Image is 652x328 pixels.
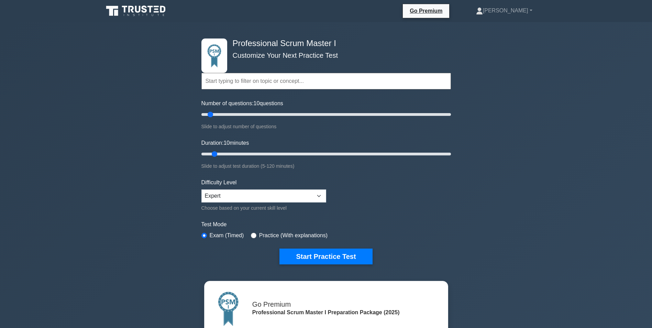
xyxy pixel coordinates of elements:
div: Slide to adjust number of questions [201,122,451,131]
label: Exam (Timed) [210,231,244,240]
input: Start typing to filter on topic or concept... [201,73,451,89]
span: 10 [254,100,260,106]
h4: Professional Scrum Master I [230,39,417,48]
div: Slide to adjust test duration (5-120 minutes) [201,162,451,170]
a: [PERSON_NAME] [460,4,549,18]
a: Go Premium [406,7,446,15]
label: Number of questions: questions [201,99,283,108]
label: Difficulty Level [201,178,237,187]
label: Practice (With explanations) [259,231,328,240]
div: Choose based on your current skill level [201,204,326,212]
label: Test Mode [201,220,451,229]
button: Start Practice Test [279,249,372,264]
span: 10 [223,140,230,146]
label: Duration: minutes [201,139,249,147]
